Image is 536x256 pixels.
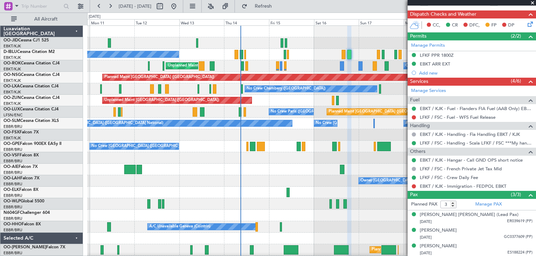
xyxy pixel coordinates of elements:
[89,14,100,20] div: [DATE]
[469,22,480,29] span: DFC,
[3,245,65,249] a: OO-[PERSON_NAME]Falcon 7X
[134,19,179,25] div: Tue 12
[8,14,76,25] button: All Aircraft
[405,118,535,129] div: A/C Unavailable [GEOGRAPHIC_DATA] ([GEOGRAPHIC_DATA] National)
[18,17,74,22] span: All Aircraft
[3,245,46,249] span: OO-[PERSON_NAME]
[3,199,21,203] span: OO-WLP
[3,73,60,77] a: OO-NSGCessna Citation CJ4
[3,153,20,157] span: OO-VSF
[491,22,497,29] span: FP
[3,107,59,111] a: OO-LUXCessna Citation CJ4
[3,55,21,60] a: EBKT/KJK
[3,119,20,123] span: OO-SLM
[168,61,281,71] div: Unplanned Maint [GEOGRAPHIC_DATA]-[GEOGRAPHIC_DATA]
[3,135,21,141] a: EBKT/KJK
[420,250,432,256] span: [DATE]
[3,73,21,77] span: OO-NSG
[508,22,514,29] span: DP
[3,250,22,256] a: EBBR/BRU
[420,174,478,180] a: LFKF / FSC - Crew Daily Fee
[507,218,533,224] span: ER039619 (PP)
[90,19,135,25] div: Mon 11
[410,78,428,86] span: Services
[372,245,498,255] div: Planned Maint [GEOGRAPHIC_DATA] ([GEOGRAPHIC_DATA] National)
[475,201,502,208] a: Manage PAX
[3,142,61,146] a: OO-GPEFalcon 900EX EASy II
[405,61,500,71] div: Owner [GEOGRAPHIC_DATA]-[GEOGRAPHIC_DATA]
[3,222,41,226] a: OO-HHOFalcon 8X
[3,142,20,146] span: OO-GPE
[3,130,39,134] a: OO-FSXFalcon 7X
[3,188,38,192] a: OO-ELKFalcon 8X
[410,148,425,156] span: Others
[3,38,18,42] span: OO-JID
[3,204,22,210] a: EBBR/BRU
[3,176,20,180] span: OO-LAH
[3,96,21,100] span: OO-ZUN
[3,78,21,83] a: EBKT/KJK
[360,176,473,186] div: Owner [GEOGRAPHIC_DATA] ([GEOGRAPHIC_DATA] National)
[224,19,269,25] div: Thu 14
[247,84,326,94] div: No Crew Chambery ([GEOGRAPHIC_DATA])
[3,84,20,88] span: OO-LXA
[179,19,224,25] div: Wed 13
[420,219,432,224] span: [DATE]
[511,77,521,85] span: (4/6)
[3,38,49,42] a: OO-JIDCessna CJ1 525
[420,157,523,163] a: EBKT / KJK - Hangar - Call GND OPS short notice
[3,153,39,157] a: OO-VSFFalcon 8X
[21,1,61,11] input: Trip Number
[411,87,446,94] a: Manage Services
[504,234,533,240] span: GC0377609 (PP)
[3,216,22,221] a: EBBR/BRU
[316,118,433,129] div: No Crew [GEOGRAPHIC_DATA] ([GEOGRAPHIC_DATA] National)
[420,106,533,111] a: EBKT / KJK - Fuel - Flanders FIA Fuel (AAB Only) EBKT / KJK
[420,183,506,189] a: EBKT / KJK - Immigration - FEDPOL EBKT
[119,3,151,9] span: [DATE] - [DATE]
[3,147,22,152] a: EBBR/BRU
[3,84,59,88] a: OO-LXACessna Citation CJ4
[46,118,163,129] div: No Crew [GEOGRAPHIC_DATA] ([GEOGRAPHIC_DATA] National)
[410,10,476,18] span: Dispatch Checks and Weather
[410,96,419,104] span: Fuel
[3,67,21,72] a: EBKT/KJK
[3,222,22,226] span: OO-HHO
[419,70,533,76] div: Add new
[3,170,22,175] a: EBBR/BRU
[420,227,457,234] div: [PERSON_NAME]
[271,107,340,117] div: No Crew Paris ([GEOGRAPHIC_DATA])
[411,201,437,208] label: Planned PAX
[511,191,521,198] span: (3/3)
[420,52,454,58] div: LFKF PPR 1800Z
[3,96,60,100] a: OO-ZUNCessna Citation CJ4
[3,50,55,54] a: D-IBLUCessna Citation M2
[104,72,214,83] div: Planned Maint [GEOGRAPHIC_DATA] ([GEOGRAPHIC_DATA])
[359,19,404,25] div: Sun 17
[410,191,418,199] span: Pax
[507,250,533,256] span: ES188224 (PP)
[3,176,39,180] a: OO-LAHFalcon 7X
[404,19,449,25] div: Mon 18
[3,119,59,123] a: OO-SLMCessna Citation XLS
[3,61,21,65] span: OO-ROK
[3,44,21,49] a: EBKT/KJK
[329,107,439,117] div: Planned Maint [GEOGRAPHIC_DATA] ([GEOGRAPHIC_DATA])
[104,95,219,106] div: Unplanned Maint [GEOGRAPHIC_DATA] ([GEOGRAPHIC_DATA])
[410,32,426,40] span: Permits
[3,211,20,215] span: N604GF
[411,42,445,49] a: Manage Permits
[420,131,520,137] a: EBKT / KJK - Handling - Fia Handling EBKT / KJK
[249,4,278,9] span: Refresh
[3,61,60,65] a: OO-ROKCessna Citation CJ4
[3,101,21,106] a: EBKT/KJK
[3,227,22,233] a: EBBR/BRU
[3,130,20,134] span: OO-FSX
[420,140,533,146] a: LFKF / FSC - Handling - Scala LFKF / FSC ***My handling***
[420,61,450,67] div: EBKT ARR EXT
[314,19,359,25] div: Sat 16
[3,124,22,129] a: EBBR/BRU
[420,114,496,120] a: LFKF / FSC - Fuel - WFS Fuel Release
[3,199,44,203] a: OO-WLPGlobal 5500
[420,243,457,250] div: [PERSON_NAME]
